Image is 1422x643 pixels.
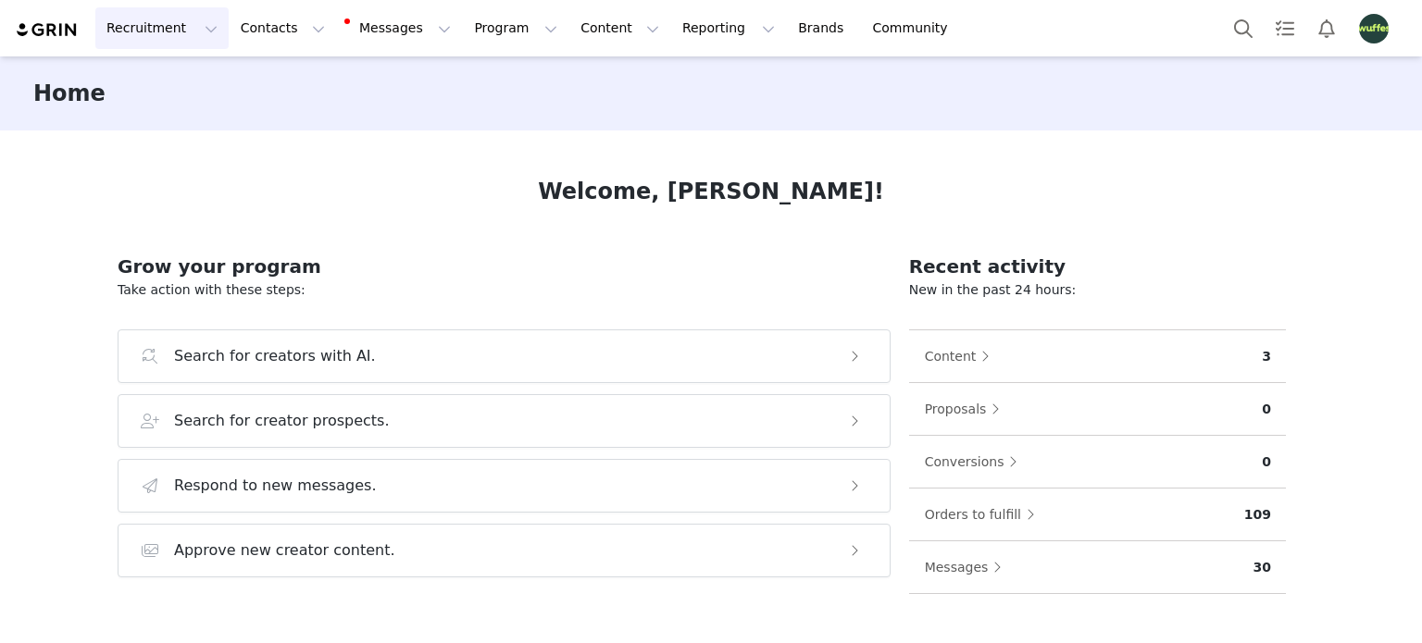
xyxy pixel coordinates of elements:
[862,7,967,49] a: Community
[1254,558,1271,577] p: 30
[337,7,462,49] button: Messages
[33,77,106,110] h3: Home
[15,21,80,39] img: grin logo
[463,7,568,49] button: Program
[924,447,1028,476] button: Conversions
[1262,347,1271,366] p: 3
[118,524,891,577] button: Approve new creator content.
[118,394,891,448] button: Search for creator prospects.
[924,341,1000,371] button: Content
[174,475,377,497] h3: Respond to new messages.
[174,410,390,432] h3: Search for creator prospects.
[118,329,891,383] button: Search for creators with AI.
[118,459,891,513] button: Respond to new messages.
[1359,14,1389,43] img: 8dec4047-a893-4396-8e60-392655bf1466.png
[924,552,1012,582] button: Messages
[909,280,1286,300] p: New in the past 24 hours:
[538,175,884,208] h1: Welcome, [PERSON_NAME]!
[671,7,786,49] button: Reporting
[1223,7,1264,49] button: Search
[230,7,336,49] button: Contacts
[1262,400,1271,419] p: 0
[569,7,670,49] button: Content
[118,253,891,280] h2: Grow your program
[118,280,891,300] p: Take action with these steps:
[1265,7,1305,49] a: Tasks
[909,253,1286,280] h2: Recent activity
[1262,452,1271,472] p: 0
[1244,505,1271,525] p: 109
[174,345,376,367] h3: Search for creators with AI.
[1348,14,1407,43] button: Profile
[1306,7,1347,49] button: Notifications
[924,500,1044,529] button: Orders to fulfill
[95,7,229,49] button: Recruitment
[924,394,1010,424] button: Proposals
[174,539,395,562] h3: Approve new creator content.
[787,7,860,49] a: Brands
